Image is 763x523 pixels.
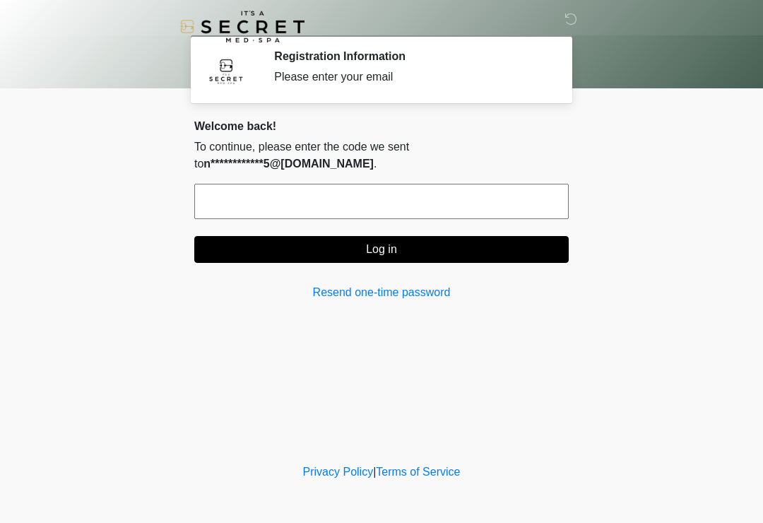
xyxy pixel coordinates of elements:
[194,119,569,133] h2: Welcome back!
[205,49,247,92] img: Agent Avatar
[373,466,376,478] a: |
[303,466,374,478] a: Privacy Policy
[274,49,548,63] h2: Registration Information
[274,69,548,86] div: Please enter your email
[180,11,304,42] img: It's A Secret Med Spa Logo
[194,236,569,263] button: Log in
[194,139,569,172] p: To continue, please enter the code we sent to .
[194,284,569,301] a: Resend one-time password
[376,466,460,478] a: Terms of Service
